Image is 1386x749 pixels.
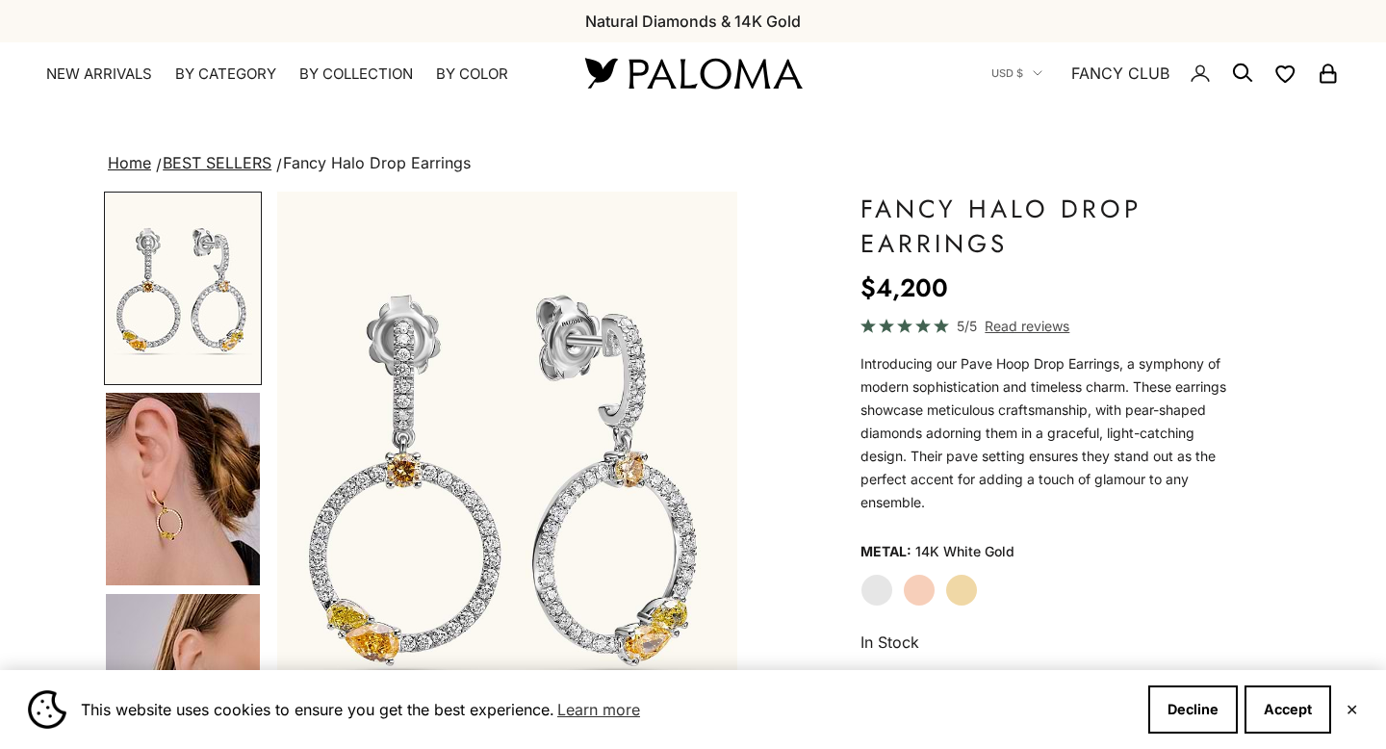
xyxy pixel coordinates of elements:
[1148,685,1238,734] button: Decline
[915,537,1014,566] variant-option-value: 14K White Gold
[1071,61,1169,86] a: FANCY CLUB
[106,393,260,585] img: #YellowGold #WhiteGold #RoseGold
[860,537,911,566] legend: Metal:
[957,315,977,337] span: 5/5
[106,194,260,383] img: #WhiteGold
[299,65,413,84] summary: By Collection
[991,65,1023,82] span: USD $
[860,315,1234,337] a: 5/5 Read reviews
[283,153,471,172] span: Fancy Halo Drop Earrings
[104,192,262,385] button: Go to item 2
[991,42,1340,104] nav: Secondary navigation
[860,192,1234,261] h1: Fancy Halo Drop Earrings
[28,690,66,729] img: Cookie banner
[860,352,1234,514] div: Introducing our Pave Hoop Drop Earrings, a symphony of modern sophistication and timeless charm. ...
[104,150,1282,177] nav: breadcrumbs
[585,9,801,34] p: Natural Diamonds & 14K Gold
[46,65,539,84] nav: Primary navigation
[108,153,151,172] a: Home
[860,630,1234,655] p: In Stock
[1346,704,1358,715] button: Close
[81,695,1133,724] span: This website uses cookies to ensure you get the best experience.
[985,315,1069,337] span: Read reviews
[436,65,508,84] summary: By Color
[554,695,643,724] a: Learn more
[860,269,948,307] sale-price: $4,200
[175,65,276,84] summary: By Category
[46,65,152,84] a: NEW ARRIVALS
[1245,685,1331,734] button: Accept
[991,65,1042,82] button: USD $
[104,391,262,587] button: Go to item 4
[163,153,271,172] a: BEST SELLERS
